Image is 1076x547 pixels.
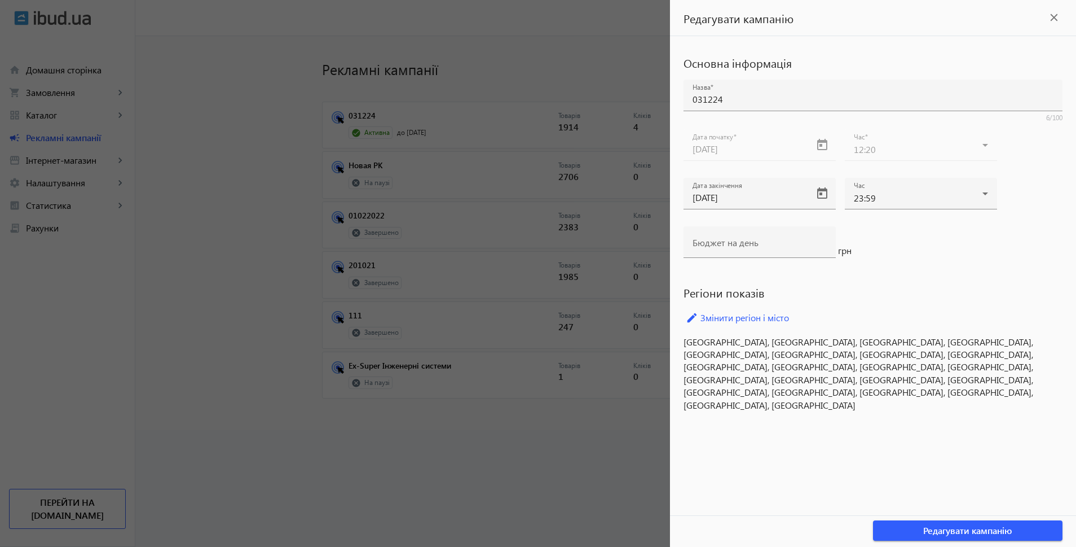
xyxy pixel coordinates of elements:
span: 23:59 [854,192,876,204]
mat-label: Дата закінчення [693,181,742,190]
p: [GEOGRAPHIC_DATA], [GEOGRAPHIC_DATA], [GEOGRAPHIC_DATA], [GEOGRAPHIC_DATA], [GEOGRAPHIC_DATA], [G... [683,336,1062,412]
mat-label: Бюджет на день [693,237,759,248]
a: Змінити регіон і місто [683,309,1062,326]
mat-label: Дата початку [693,133,733,142]
mat-label: Назва [693,83,711,92]
mat-icon: edit [683,309,700,326]
mat-label: Час [854,133,865,142]
h2: Основна інформація [683,55,1062,71]
span: грн [838,244,852,257]
button: Open calendar [809,180,836,207]
h2: Регіони показів [683,285,1062,300]
mat-label: Час [854,181,865,190]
